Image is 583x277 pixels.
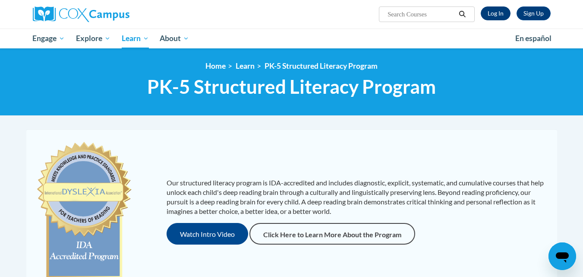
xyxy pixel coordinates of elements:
a: Engage [27,29,71,48]
span: Learn [122,33,149,44]
a: Learn [116,29,154,48]
span: About [160,33,189,44]
a: Click Here to Learn More About the Program [249,223,415,245]
span: PK-5 Structured Literacy Program [147,75,436,98]
span: En español [515,34,551,43]
input: Search Courses [387,9,456,19]
span: Explore [76,33,110,44]
a: Log In [481,6,511,20]
img: Cox Campus [33,6,129,22]
iframe: Button to launch messaging window [548,242,576,270]
span: Engage [32,33,65,44]
button: Watch Intro Video [167,223,248,245]
button: Search [456,9,469,19]
a: Cox Campus [33,6,197,22]
a: About [154,29,195,48]
div: Main menu [20,29,564,48]
p: Our structured literacy program is IDA-accredited and includes diagnostic, explicit, systematic, ... [167,178,548,216]
a: Home [205,61,226,70]
a: Explore [70,29,116,48]
a: PK-5 Structured Literacy Program [265,61,378,70]
a: Register [517,6,551,20]
a: Learn [236,61,255,70]
a: En español [510,29,557,48]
